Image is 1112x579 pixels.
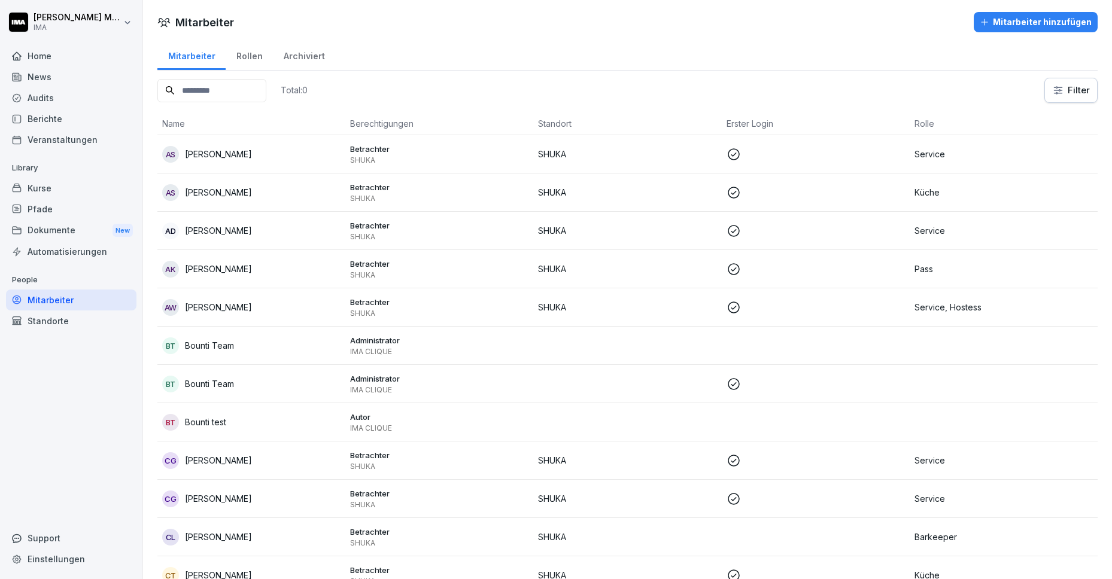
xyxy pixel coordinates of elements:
[162,223,179,239] div: AD
[350,258,528,269] p: Betrachter
[6,66,136,87] a: News
[914,224,1093,237] p: Service
[350,297,528,307] p: Betrachter
[6,289,136,310] a: Mitarbeiter
[185,224,252,237] p: [PERSON_NAME]
[6,528,136,548] div: Support
[157,112,345,135] th: Name
[538,224,716,237] p: SHUKA
[162,414,179,431] div: Bt
[6,310,136,331] a: Standorte
[113,224,133,237] div: New
[162,337,179,354] div: BT
[538,454,716,467] p: SHUKA
[538,186,716,199] p: SHUKA
[1052,84,1090,96] div: Filter
[162,261,179,278] div: AK
[162,299,179,316] div: AW
[6,159,136,178] p: Library
[914,301,1093,313] p: Service, Hostess
[350,335,528,346] p: Administrator
[226,39,273,70] a: Rollen
[974,12,1098,32] button: Mitarbeiter hinzufügen
[350,412,528,422] p: Autor
[185,416,226,428] p: Bounti test
[350,526,528,537] p: Betrachter
[722,112,910,135] th: Erster Login
[350,462,528,471] p: SHUKA
[157,39,226,70] a: Mitarbeiter
[350,232,528,242] p: SHUKA
[34,23,121,32] p: IMA
[6,241,136,262] a: Automatisierungen
[185,186,252,199] p: [PERSON_NAME]
[350,220,528,231] p: Betrachter
[175,14,234,31] h1: Mitarbeiter
[185,339,234,352] p: Bounti Team
[350,144,528,154] p: Betrachter
[538,301,716,313] p: SHUKA
[914,531,1093,543] p: Barkeeper
[273,39,335,70] a: Archiviert
[34,13,121,23] p: [PERSON_NAME] Milanovska
[281,84,308,96] p: Total: 0
[162,452,179,469] div: CG
[6,129,136,150] a: Veranstaltungen
[914,148,1093,160] p: Service
[350,385,528,395] p: IMA CLIQUE
[538,148,716,160] p: SHUKA
[162,529,179,546] div: CL
[6,199,136,220] a: Pfade
[350,347,528,356] p: IMA CLIQUE
[914,186,1093,199] p: Küche
[910,112,1098,135] th: Rolle
[350,423,528,433] p: IMA CLIQUE
[162,376,179,392] div: BT
[533,112,721,135] th: Standort
[350,156,528,165] p: SHUKA
[350,373,528,384] p: Administrator
[185,531,252,543] p: [PERSON_NAME]
[345,112,533,135] th: Berechtigungen
[6,87,136,108] a: Audits
[185,492,252,505] p: [PERSON_NAME]
[185,301,252,313] p: [PERSON_NAME]
[914,492,1093,505] p: Service
[350,565,528,575] p: Betrachter
[350,450,528,461] p: Betrachter
[350,538,528,548] p: SHUKA
[185,148,252,160] p: [PERSON_NAME]
[6,548,136,569] a: Einstellungen
[6,220,136,242] div: Dokumente
[162,490,179,507] div: CG
[6,178,136,199] a: Kurse
[350,309,528,318] p: SHUKA
[350,488,528,499] p: Betrachter
[538,531,716,543] p: SHUKA
[350,270,528,280] p: SHUKA
[350,194,528,203] p: SHUKA
[6,108,136,129] a: Berichte
[914,263,1093,275] p: Pass
[185,454,252,467] p: [PERSON_NAME]
[980,16,1092,29] div: Mitarbeiter hinzufügen
[162,146,179,163] div: AS
[1045,78,1097,102] button: Filter
[350,182,528,193] p: Betrachter
[185,263,252,275] p: [PERSON_NAME]
[6,45,136,66] a: Home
